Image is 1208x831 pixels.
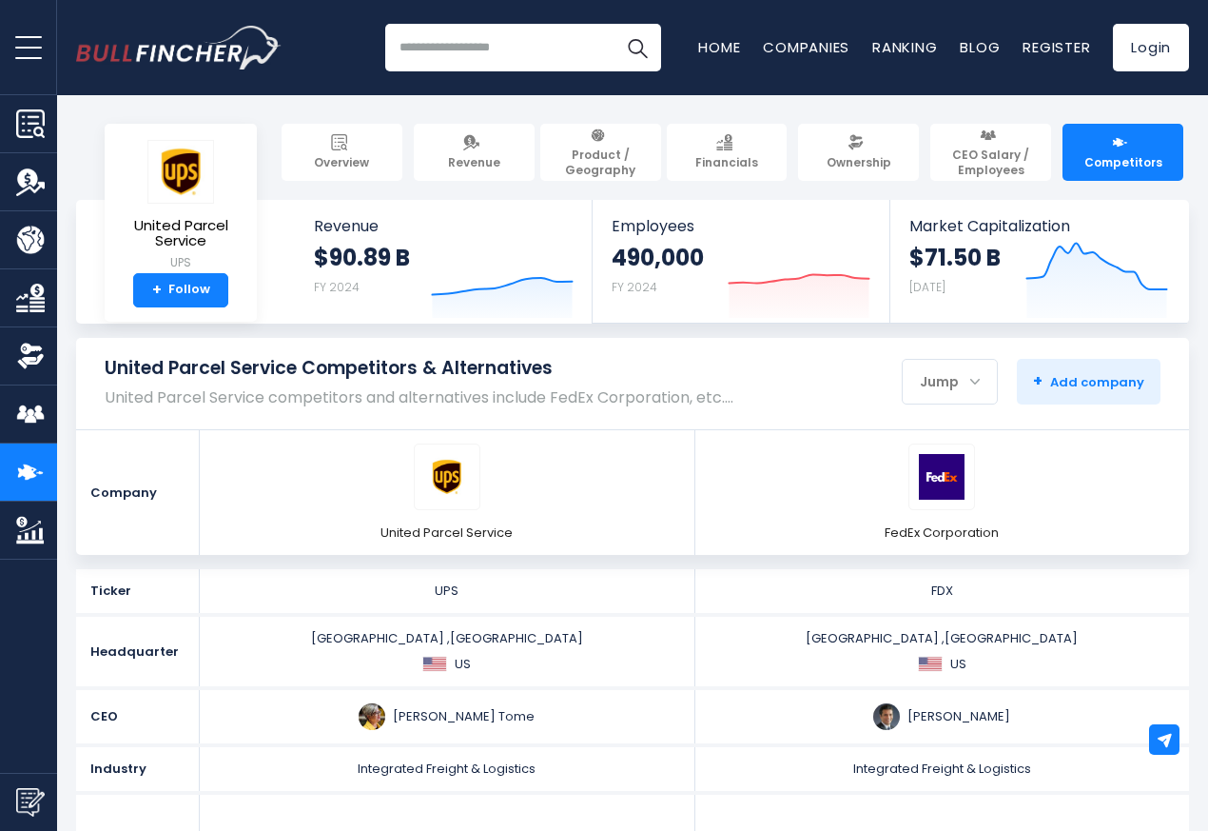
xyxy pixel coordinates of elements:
[424,454,470,500] img: UPS logo
[890,200,1187,323] a: Market Capitalization $71.50 B [DATE]
[76,26,281,69] a: Go to homepage
[1062,124,1183,181] a: Competitors
[152,282,162,299] strong: +
[798,124,919,181] a: Ownership
[612,243,704,272] strong: 490,000
[448,155,500,170] span: Revenue
[76,690,200,743] div: CEO
[827,155,891,170] span: Ownership
[763,37,849,57] a: Companies
[695,155,758,170] span: Financials
[120,254,242,271] small: UPS
[885,444,999,542] a: FDX logo FedEx Corporation
[380,444,513,542] a: UPS logo United Parcel Service
[414,124,535,181] a: Revenue
[701,583,1184,600] div: FDX
[909,243,1001,272] strong: $71.50 B
[358,760,536,778] span: Integrated Freight & Logistics
[1156,430,1189,464] a: Remove
[455,656,471,673] span: US
[903,362,997,402] div: Jump
[314,217,574,235] span: Revenue
[853,760,1031,778] span: Integrated Freight & Logistics
[593,200,888,323] a: Employees 490,000 FY 2024
[701,703,1184,730] div: [PERSON_NAME]
[105,357,733,381] h1: United Parcel Service Competitors & Alternatives
[909,279,945,295] small: [DATE]
[76,430,200,555] div: Company
[76,26,282,69] img: Bullfincher logo
[885,524,999,542] span: FedEx Corporation
[205,703,689,730] div: [PERSON_NAME] Tome
[76,617,200,685] div: Headquarter
[612,279,657,295] small: FY 2024
[120,218,242,249] span: United Parcel Service
[119,139,243,273] a: United Parcel Service UPS
[872,37,937,57] a: Ranking
[133,273,228,307] a: +Follow
[1084,155,1162,170] span: Competitors
[549,148,653,177] span: Product / Geography
[205,583,689,600] div: UPS
[1023,37,1090,57] a: Register
[612,217,869,235] span: Employees
[909,217,1168,235] span: Market Capitalization
[919,454,964,500] img: FDX logo
[939,148,1042,177] span: CEO Salary / Employees
[295,200,593,323] a: Revenue $90.89 B FY 2024
[540,124,661,181] a: Product / Geography
[16,342,45,370] img: Ownership
[205,630,689,672] div: [GEOGRAPHIC_DATA] ,[GEOGRAPHIC_DATA]
[960,37,1000,57] a: Blog
[1113,24,1189,71] a: Login
[282,124,402,181] a: Overview
[105,388,733,406] p: United Parcel Service competitors and alternatives include FedEx Corporation, etc.…
[950,656,966,673] span: US
[1017,359,1160,405] button: +Add company
[698,37,740,57] a: Home
[667,124,788,181] a: Financials
[359,703,385,730] img: carol-b-tome.jpg
[314,279,360,295] small: FY 2024
[614,24,661,71] button: Search
[76,747,200,791] div: Industry
[1033,370,1042,392] strong: +
[380,524,513,542] span: United Parcel Service
[314,155,369,170] span: Overview
[873,703,900,730] img: rajesh-subramaniam.jpg
[76,569,200,613] div: Ticker
[701,630,1184,672] div: [GEOGRAPHIC_DATA] ,[GEOGRAPHIC_DATA]
[930,124,1051,181] a: CEO Salary / Employees
[1033,373,1144,390] span: Add company
[314,243,410,272] strong: $90.89 B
